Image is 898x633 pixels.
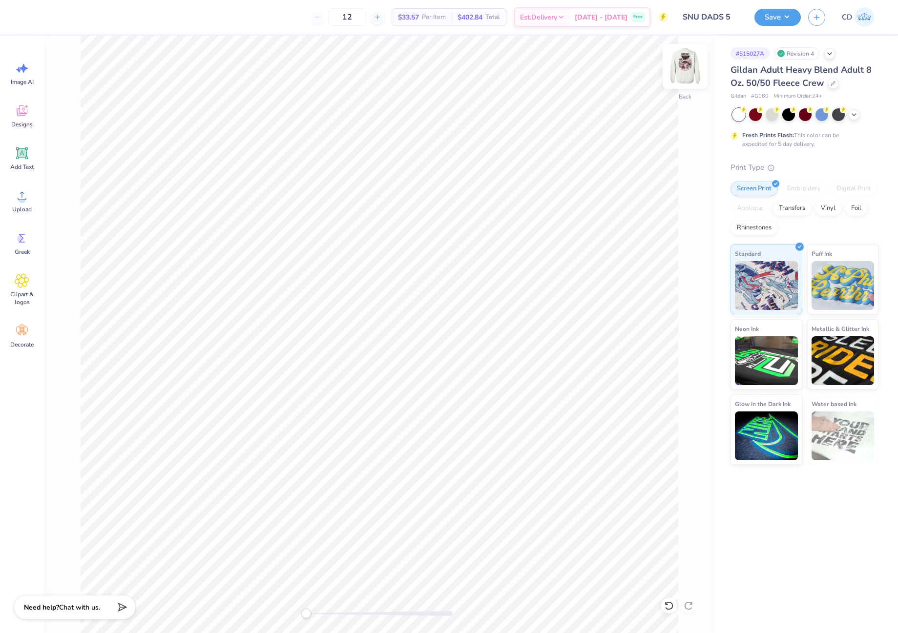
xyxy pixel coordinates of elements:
[735,248,761,259] span: Standard
[735,261,798,310] img: Standard
[812,411,875,460] img: Water based Ink
[301,609,311,618] div: Accessibility label
[458,12,482,22] span: $402.84
[812,324,869,334] span: Metallic & Glitter Ink
[845,201,868,216] div: Foil
[731,201,770,216] div: Applique
[422,12,446,22] span: Per Item
[742,131,794,139] strong: Fresh Prints Flash:
[731,92,746,101] span: Gildan
[855,7,874,27] img: Cedric Diasanta
[731,182,778,196] div: Screen Print
[666,47,705,86] img: Back
[774,47,819,60] div: Revision 4
[10,341,34,348] span: Decorate
[814,201,842,216] div: Vinyl
[773,201,812,216] div: Transfers
[781,182,827,196] div: Embroidery
[812,261,875,310] img: Puff Ink
[731,162,878,173] div: Print Type
[10,163,34,171] span: Add Text
[731,221,778,235] div: Rhinestones
[15,248,30,256] span: Greek
[485,12,500,22] span: Total
[735,336,798,385] img: Neon Ink
[735,324,759,334] span: Neon Ink
[520,12,557,22] span: Est. Delivery
[24,603,59,612] strong: Need help?
[398,12,419,22] span: $33.57
[751,92,769,101] span: # G180
[731,47,770,60] div: # 515027A
[633,14,643,20] span: Free
[812,248,832,259] span: Puff Ink
[830,182,877,196] div: Digital Print
[842,12,852,23] span: CD
[328,8,366,26] input: – –
[575,12,627,22] span: [DATE] - [DATE]
[11,121,33,128] span: Designs
[59,603,100,612] span: Chat with us.
[812,336,875,385] img: Metallic & Glitter Ink
[12,205,32,213] span: Upload
[742,131,862,148] div: This color can be expedited for 5 day delivery.
[675,7,747,27] input: Untitled Design
[6,290,38,306] span: Clipart & logos
[11,78,34,86] span: Image AI
[735,399,791,409] span: Glow in the Dark Ink
[754,9,801,26] button: Save
[812,399,856,409] span: Water based Ink
[837,7,878,27] a: CD
[735,411,798,460] img: Glow in the Dark Ink
[731,64,872,89] span: Gildan Adult Heavy Blend Adult 8 Oz. 50/50 Fleece Crew
[679,92,691,101] div: Back
[773,92,822,101] span: Minimum Order: 24 +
